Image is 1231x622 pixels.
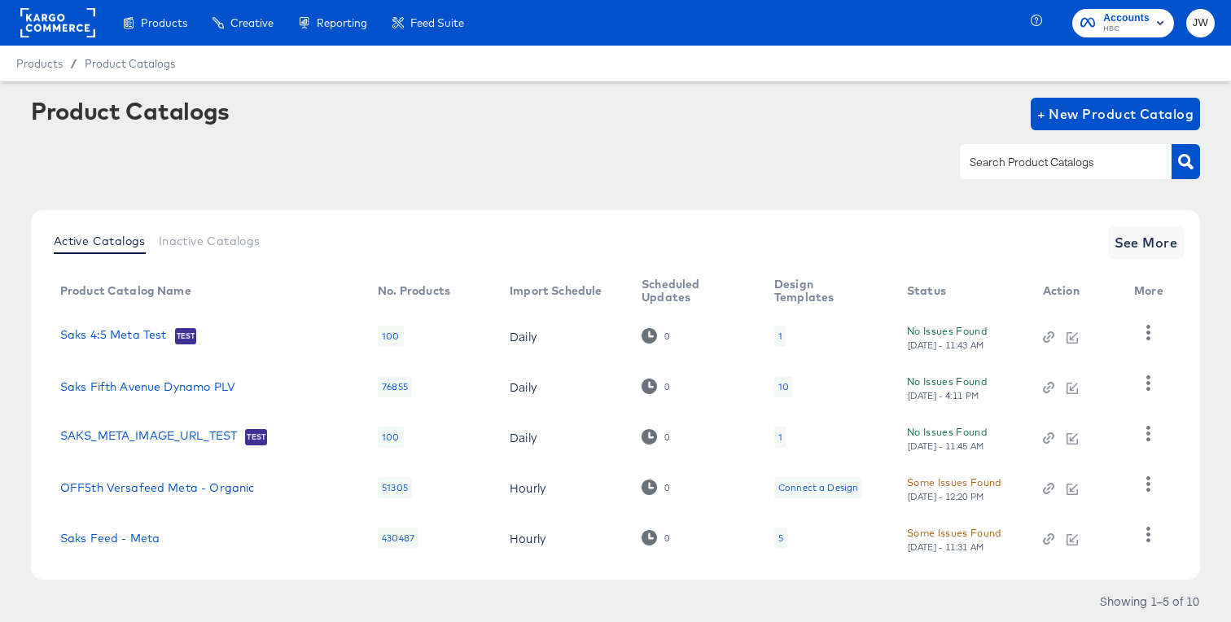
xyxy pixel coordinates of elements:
[60,532,160,545] a: Saks Feed - Meta
[642,530,670,545] div: 0
[642,328,670,344] div: 0
[63,57,85,70] span: /
[778,532,783,545] div: 5
[1030,272,1121,311] th: Action
[1031,98,1201,130] button: + New Product Catalog
[774,477,862,498] div: Connect a Design
[664,482,670,493] div: 0
[642,278,742,304] div: Scheduled Updates
[1103,23,1150,36] span: HBC
[1115,231,1178,254] span: See More
[378,326,403,347] div: 100
[245,431,267,444] span: Test
[894,272,1030,311] th: Status
[907,524,1001,553] button: Some Issues Found[DATE] - 11:31 AM
[378,477,412,498] div: 51305
[16,57,63,70] span: Products
[1072,9,1174,37] button: AccountsHBC
[60,481,255,494] a: OFF5th Versafeed Meta - Organic
[966,153,1140,172] input: Search Product Catalogs
[60,380,235,393] a: Saks Fifth Avenue Dynamo PLV
[778,481,858,494] div: Connect a Design
[664,431,670,443] div: 0
[85,57,175,70] a: Product Catalogs
[159,234,261,247] span: Inactive Catalogs
[497,361,629,412] td: Daily
[60,429,238,445] a: SAKS_META_IMAGE_URL_TEST
[778,380,789,393] div: 10
[410,16,464,29] span: Feed Suite
[664,532,670,544] div: 0
[54,234,146,247] span: Active Catalogs
[907,474,1001,491] div: Some Issues Found
[664,331,670,342] div: 0
[497,311,629,361] td: Daily
[1103,10,1150,27] span: Accounts
[141,16,187,29] span: Products
[497,412,629,462] td: Daily
[774,278,874,304] div: Design Templates
[497,513,629,563] td: Hourly
[175,330,197,343] span: Test
[497,462,629,513] td: Hourly
[510,284,602,297] div: Import Schedule
[1193,14,1208,33] span: JW
[317,16,367,29] span: Reporting
[907,491,985,502] div: [DATE] - 12:20 PM
[1037,103,1194,125] span: + New Product Catalog
[60,284,191,297] div: Product Catalog Name
[774,427,786,448] div: 1
[31,98,230,124] div: Product Catalogs
[642,480,670,495] div: 0
[642,379,670,394] div: 0
[642,429,670,445] div: 0
[778,431,782,444] div: 1
[907,474,1001,502] button: Some Issues Found[DATE] - 12:20 PM
[1108,226,1185,259] button: See More
[1186,9,1215,37] button: JW
[378,284,450,297] div: No. Products
[664,381,670,392] div: 0
[1099,595,1200,607] div: Showing 1–5 of 10
[378,528,418,549] div: 430487
[774,326,786,347] div: 1
[378,376,412,397] div: 76855
[774,528,787,549] div: 5
[907,524,1001,541] div: Some Issues Found
[774,376,793,397] div: 10
[778,330,782,343] div: 1
[60,328,167,344] a: Saks 4:5 Meta Test
[907,541,985,553] div: [DATE] - 11:31 AM
[378,427,403,448] div: 100
[1121,272,1183,311] th: More
[230,16,274,29] span: Creative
